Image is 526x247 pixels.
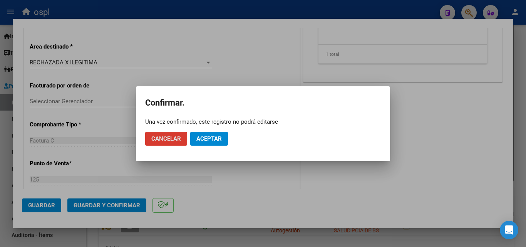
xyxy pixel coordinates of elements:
div: Open Intercom Messenger [500,221,518,239]
div: Una vez confirmado, este registro no podrá editarse [145,118,381,126]
h2: Confirmar. [145,96,381,110]
span: Cancelar [151,135,181,142]
span: Aceptar [196,135,222,142]
button: Aceptar [190,132,228,146]
button: Cancelar [145,132,187,146]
